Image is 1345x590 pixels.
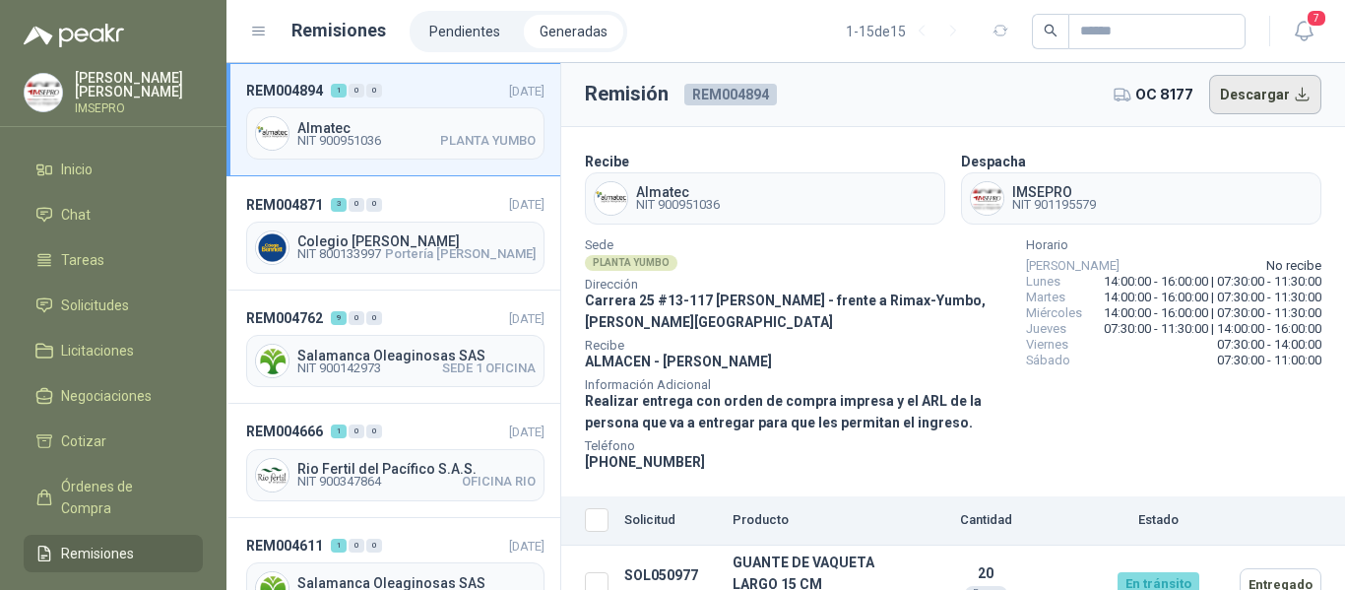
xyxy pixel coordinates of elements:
[585,240,1010,250] span: Sede
[297,462,536,476] span: Rio Fertil del Pacífico S.A.S.
[595,182,627,215] img: Company Logo
[25,74,62,111] img: Company Logo
[226,176,560,290] a: REM004871300[DATE] Company LogoColegio [PERSON_NAME]NIT 800133997Portería [PERSON_NAME]
[561,496,616,546] th: Seleccionar/deseleccionar
[1026,258,1120,274] span: [PERSON_NAME]
[1012,199,1096,211] span: NIT 901195579
[585,280,1010,290] span: Dirección
[61,476,184,519] span: Órdenes de Compra
[349,425,364,438] div: 0
[1217,337,1321,353] span: 07:30:00 - 14:00:00
[24,287,203,324] a: Solicitudes
[1286,14,1321,49] button: 7
[585,441,1010,451] span: Teléfono
[366,84,382,98] div: 0
[349,84,364,98] div: 0
[331,84,347,98] div: 1
[297,349,536,362] span: Salamanca Oleaginosas SAS
[226,404,560,517] a: REM004666100[DATE] Company LogoRio Fertil del Pacífico S.A.S.NIT 900347864OFICINA RIO
[1104,321,1321,337] span: 07:30:00 - 11:30:00 | 14:00:00 - 16:00:00
[24,332,203,369] a: Licitaciones
[75,71,203,98] p: [PERSON_NAME] [PERSON_NAME]
[256,459,288,492] img: Company Logo
[585,454,705,470] span: [PHONE_NUMBER]
[297,362,381,374] span: NIT 900142973
[585,393,982,430] span: Realizar entrega con orden de compra impresa y el ARL de la persona que va a entregar para que le...
[331,425,347,438] div: 1
[1026,305,1082,321] span: Miércoles
[636,185,720,199] span: Almatec
[1217,353,1321,368] span: 07:30:00 - 11:00:00
[414,15,516,48] a: Pendientes
[297,135,381,147] span: NIT 900951036
[24,24,124,47] img: Logo peakr
[226,63,560,176] a: REM004894100[DATE] Company LogoAlmatecNIT 900951036PLANTA YUMBO
[297,248,381,260] span: NIT 800133997
[1026,290,1065,305] span: Martes
[509,425,544,439] span: [DATE]
[297,576,536,590] span: Salamanca Oleaginosas SAS
[585,354,772,369] span: ALMACEN - [PERSON_NAME]
[331,198,347,212] div: 3
[585,255,677,271] div: PLANTA YUMBO
[509,311,544,326] span: [DATE]
[366,539,382,553] div: 0
[246,307,323,329] span: REM004762
[246,535,323,557] span: REM004611
[24,241,203,279] a: Tareas
[61,543,134,564] span: Remisiones
[616,496,725,546] th: Solicitud
[440,135,536,147] span: PLANTA YUMBO
[1135,84,1193,105] span: OC 8177
[246,194,323,216] span: REM004871
[1026,337,1068,353] span: Viernes
[297,476,381,488] span: NIT 900347864
[636,199,720,211] span: NIT 900951036
[297,121,536,135] span: Almatec
[61,385,152,407] span: Negociaciones
[585,154,629,169] b: Recibe
[331,539,347,553] div: 1
[349,539,364,553] div: 0
[24,377,203,415] a: Negociaciones
[1104,274,1321,290] span: 14:00:00 - 16:00:00 | 07:30:00 - 11:30:00
[1104,305,1321,321] span: 14:00:00 - 16:00:00 | 07:30:00 - 11:30:00
[971,182,1003,215] img: Company Logo
[226,291,560,404] a: REM004762900[DATE] Company LogoSalamanca Oleaginosas SASNIT 900142973SEDE 1 OFICINA
[585,341,1010,351] span: Recibe
[725,496,887,546] th: Producto
[385,248,536,260] span: Portería [PERSON_NAME]
[349,198,364,212] div: 0
[1266,258,1321,274] span: No recibe
[366,311,382,325] div: 0
[24,151,203,188] a: Inicio
[61,340,134,361] span: Licitaciones
[366,425,382,438] div: 0
[684,84,777,105] span: REM004894
[1104,290,1321,305] span: 14:00:00 - 16:00:00 | 07:30:00 - 11:30:00
[297,234,536,248] span: Colegio [PERSON_NAME]
[246,421,323,442] span: REM004666
[585,79,669,109] h3: Remisión
[61,204,91,226] span: Chat
[256,345,288,377] img: Company Logo
[1306,9,1327,28] span: 7
[524,15,623,48] a: Generadas
[24,196,203,233] a: Chat
[509,84,544,98] span: [DATE]
[24,423,203,460] a: Cotizar
[1044,24,1057,37] span: search
[24,468,203,527] a: Órdenes de Compra
[585,380,1010,390] span: Información Adicional
[846,16,969,47] div: 1 - 15 de 15
[256,117,288,150] img: Company Logo
[61,430,106,452] span: Cotizar
[462,476,536,488] span: OFICINA RIO
[1012,185,1096,199] span: IMSEPRO
[1084,496,1232,546] th: Estado
[961,154,1026,169] b: Despacha
[61,295,129,316] span: Solicitudes
[895,565,1076,581] p: 20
